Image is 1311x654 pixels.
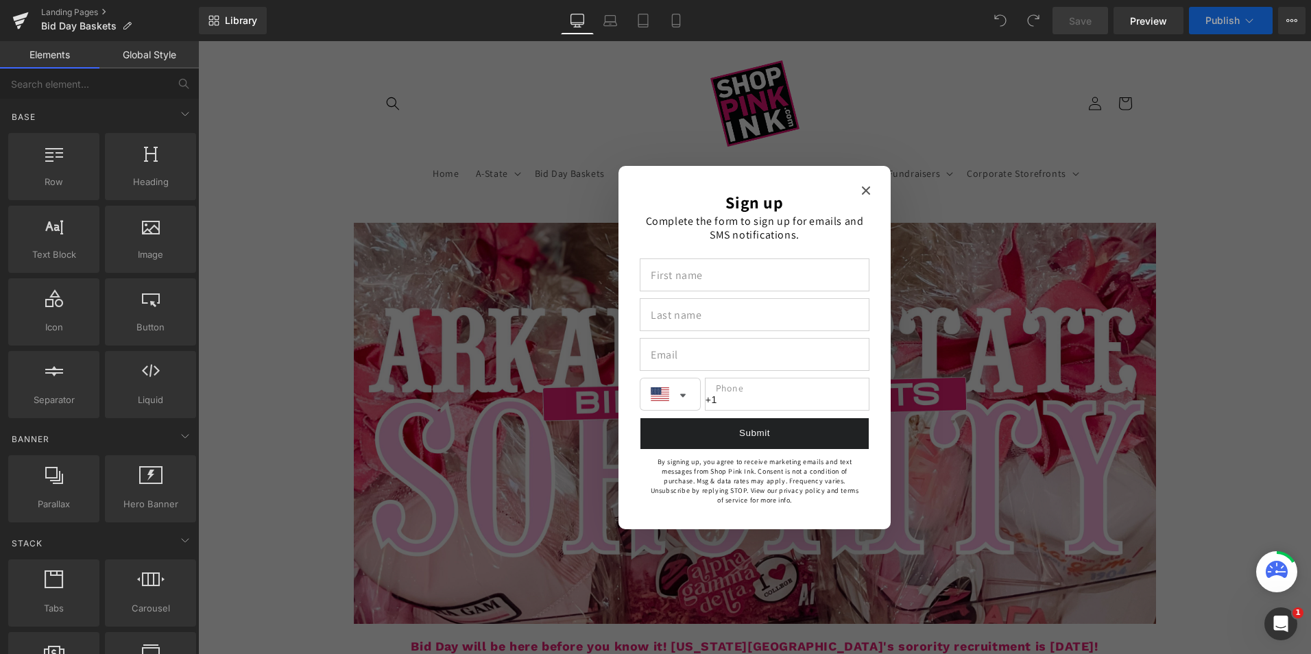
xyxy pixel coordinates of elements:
[225,14,257,27] span: Library
[1189,7,1273,34] button: Publish
[1069,14,1092,28] span: Save
[12,320,95,335] span: Icon
[109,393,192,407] span: Liquid
[1264,607,1297,640] iframe: Intercom live chat
[561,7,594,34] a: Desktop
[1205,15,1240,26] span: Publish
[12,601,95,616] span: Tabs
[660,7,693,34] a: Mobile
[41,7,199,18] a: Landing Pages
[10,110,37,123] span: Base
[1020,7,1047,34] button: Redo
[987,7,1014,34] button: Undo
[109,175,192,189] span: Heading
[199,7,267,34] a: New Library
[1130,14,1167,28] span: Preview
[594,7,627,34] a: Laptop
[10,433,51,446] span: Banner
[12,497,95,511] span: Parallax
[41,21,117,32] span: Bid Day Baskets
[1278,7,1306,34] button: More
[12,393,95,407] span: Separator
[109,320,192,335] span: Button
[1292,607,1303,618] span: 1
[627,7,660,34] a: Tablet
[1114,7,1183,34] a: Preview
[109,497,192,511] span: Hero Banner
[12,247,95,262] span: Text Block
[99,41,199,69] a: Global Style
[109,601,192,616] span: Carousel
[10,537,44,550] span: Stack
[12,175,95,189] span: Row
[109,247,192,262] span: Image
